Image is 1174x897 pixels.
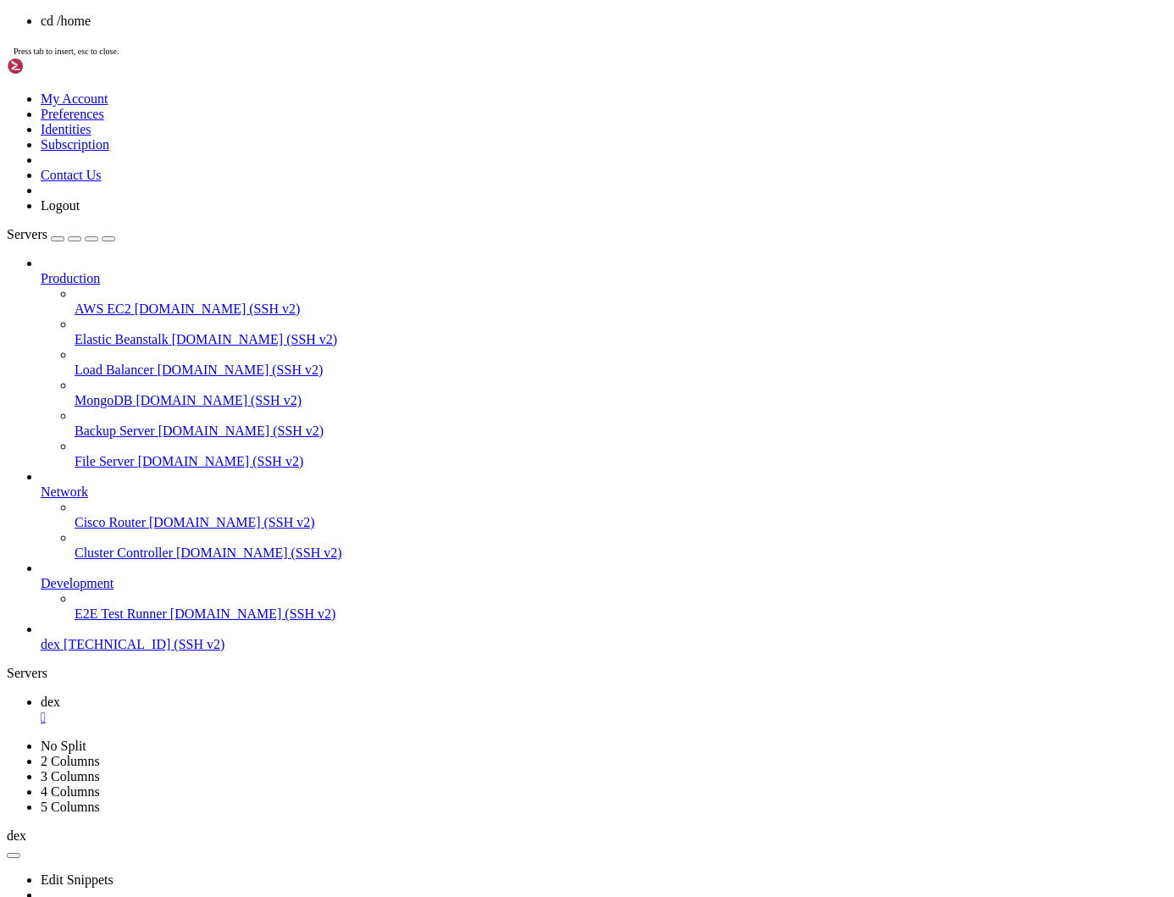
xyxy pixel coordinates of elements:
[285,627,352,640] span: boibook-ui
[7,21,953,36] x-row: root@[TECHNICAL_ID]'s password:
[7,246,953,261] x-row: * Strictly confined Kubernetes makes edge and IoT secure. Learn how MicroK8s
[129,598,217,612] span: UniswapV2-BSC
[14,47,119,56] span: Press tab to insert, esc to close.
[7,584,953,599] x-row: root@dapps-apps:/home# ls
[7,289,953,303] x-row: [URL][DOMAIN_NAME]
[75,393,1167,408] a: MongoDB [DOMAIN_NAME] (SSH v2)
[75,424,155,438] span: Backup Server
[7,35,953,49] x-row: Access denied
[41,107,104,121] a: Preferences
[400,627,488,640] span: [DOMAIN_NAME]
[75,302,1167,317] a: AWS EC2 [DOMAIN_NAME] (SSH v2)
[7,345,953,359] x-row: 18 updates can be applied immediately.
[7,204,953,219] x-row: Memory usage: 4% IPv4 address for eth0: [TECHNICAL_ID]
[7,119,953,134] x-row: * Support: [URL][DOMAIN_NAME]
[7,58,104,75] img: Shellngn
[129,627,271,640] span: amm-contract-main.zip
[7,227,115,241] a: Servers
[75,545,173,560] span: Cluster Controller
[7,7,953,21] x-row: Access denied
[75,515,1167,530] a: Cisco Router [DOMAIN_NAME] (SSH v2)
[7,147,953,162] x-row: System information as of [DATE]
[75,286,1167,317] li: AWS EC2 [DOMAIN_NAME] (SSH v2)
[138,454,304,468] span: [DOMAIN_NAME] (SSH v2)
[41,484,88,499] span: Network
[7,260,953,274] x-row: just raised the bar for easy, resilient and secure K8s cluster deployment.
[7,556,953,570] x-row: root@dapps-apps:~/stable-swap# cd
[75,515,146,529] span: Cisco Router
[41,484,1167,500] a: Network
[556,598,583,612] span: mini
[7,542,953,556] x-row: Cargo.lock LICENSE flake.lock
[41,198,80,213] a: Logout
[7,190,953,204] x-row: Usage of /: 16.9% of 217.88GB Users logged in: 0
[7,317,953,331] x-row: Expanded Security Maintenance for Applications is not enabled.
[41,800,100,814] a: 5 Columns
[7,218,953,232] x-row: Swap usage: 0%
[671,485,745,499] span: stable-swap
[64,637,224,651] span: [TECHNICAL_ID] (SSH v2)
[149,515,315,529] span: [DOMAIN_NAME] (SSH v2)
[135,302,301,316] span: [DOMAIN_NAME] (SSH v2)
[158,363,324,377] span: [DOMAIN_NAME] (SSH v2)
[41,769,100,783] a: 3 Columns
[41,622,1167,652] li: dex [TECHNICAL_ID] (SSH v2)
[224,528,258,541] span: audit
[7,373,953,387] x-row: To see these additional updates run: apt list --upgradable
[7,655,953,669] x-row: amm-contract-main: command not found
[312,485,339,499] span: snap
[7,415,953,429] x-row: Learn more about enabling ESM Apps service at [URL][DOMAIN_NAME]
[41,271,1167,286] a: Production
[75,545,1167,561] a: Cluster Controller [DOMAIN_NAME] (SSH v2)
[7,105,953,119] x-row: * Management: [URL][DOMAIN_NAME]
[285,598,366,612] span: amm-frontend
[176,545,342,560] span: [DOMAIN_NAME] (SSH v2)
[75,408,1167,439] li: Backup Server [DOMAIN_NAME] (SSH v2)
[41,784,100,799] a: 4 Columns
[285,612,386,626] span: boibook-backend
[41,695,60,709] span: dex
[7,401,953,416] x-row: 2 additional security updates can be applied with ESM Apps.
[41,739,86,753] a: No Split
[75,363,154,377] span: Load Balancer
[172,332,338,346] span: [DOMAIN_NAME] (SSH v2)
[7,514,953,529] x-row: root@dapps-apps:~/stable-swap# ls
[7,91,953,106] x-row: * Documentation: [URL][DOMAIN_NAME]
[41,710,1167,725] a: 
[75,530,1167,561] li: Cluster Controller [DOMAIN_NAME] (SSH v2)
[7,528,953,542] x-row: Anchor.toml Cargo.[PERSON_NAME] flake.[PERSON_NAME]
[75,347,1167,378] li: Load Balancer [DOMAIN_NAME] (SSH v2)
[158,424,324,438] span: [DOMAIN_NAME] (SSH v2)
[75,332,1167,347] a: Elastic Beanstalk [DOMAIN_NAME] (SSH v2)
[461,542,590,556] span: stable-swap-program
[75,606,1167,622] a: E2E Test Runner [DOMAIN_NAME] (SSH v2)
[41,695,1167,725] a: dex
[170,606,336,621] span: [DOMAIN_NAME] (SSH v2)
[41,469,1167,561] li: Network
[75,332,169,346] span: Elastic Beanstalk
[7,612,68,626] span: Flash-Dex
[7,828,26,843] span: dex
[522,528,630,541] span: stable-swap-math
[7,668,953,683] x-row: root@dapps-apps:/home# cd
[129,612,244,626] span: amm-contract-main
[400,612,522,626] span: luckyponds-indexer
[7,457,953,472] x-row: Last login: [DATE] from [TECHNICAL_ID]
[7,598,115,612] span: CallsPayBot-main
[75,317,1167,347] li: Elastic Beanstalk [DOMAIN_NAME] (SSH v2)
[75,454,1167,469] a: File Server [DOMAIN_NAME] (SSH v2)
[75,424,1167,439] a: Backup Server [DOMAIN_NAME] (SSH v2)
[7,472,953,486] x-row: root@dapps-apps:~# ls
[41,122,91,136] a: Identities
[75,393,132,407] span: MongoDB
[352,485,440,499] span: [DOMAIN_NAME]
[75,302,131,316] span: AWS EC2
[556,612,610,626] span: mini-app
[75,606,167,621] span: E2E Test Runner
[41,576,1167,591] a: Development
[136,393,302,407] span: [DOMAIN_NAME] (SSH v2)
[7,666,1167,681] div: Servers
[41,271,100,285] span: Production
[41,637,1167,652] a: dex [TECHNICAL_ID] (SSH v2)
